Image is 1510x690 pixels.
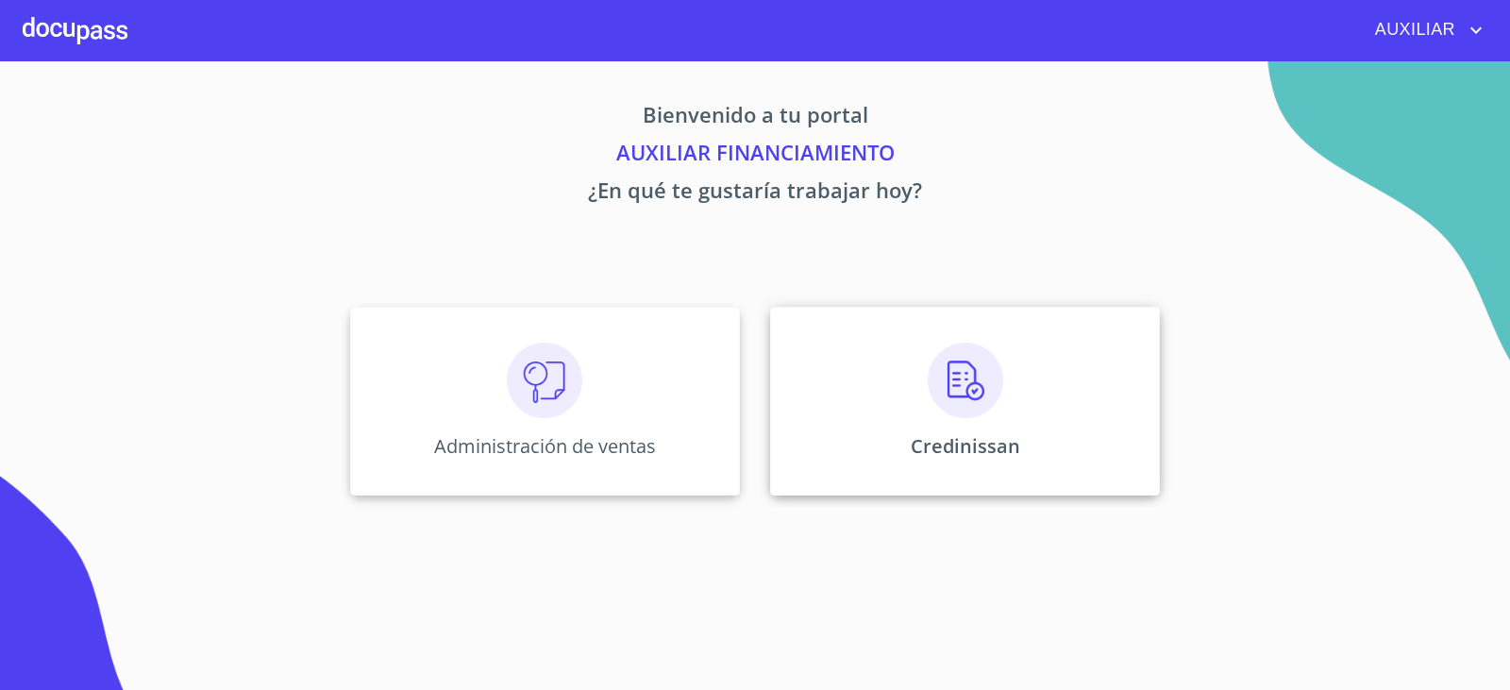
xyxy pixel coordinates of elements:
[174,137,1336,175] p: AUXILIAR FINANCIAMIENTO
[928,343,1003,418] img: verificacion.png
[1361,15,1487,45] button: account of current user
[911,433,1020,459] p: Credinissan
[507,343,582,418] img: consulta.png
[434,433,656,459] p: Administración de ventas
[174,99,1336,137] p: Bienvenido a tu portal
[174,175,1336,212] p: ¿En qué te gustaría trabajar hoy?
[1361,15,1465,45] span: AUXILIAR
